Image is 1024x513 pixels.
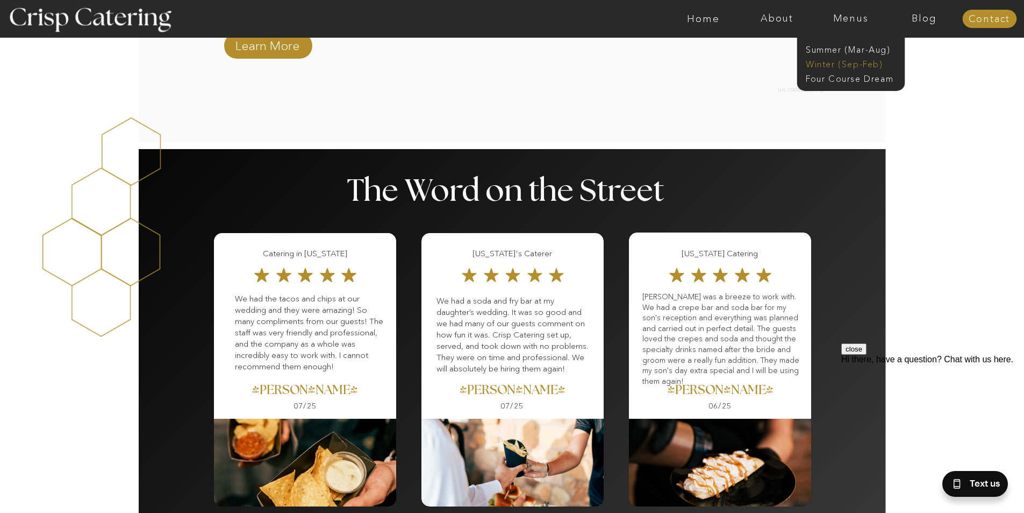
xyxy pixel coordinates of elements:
p: We had a soda and fry bar at my daughter’s wedding. It was so good and we had many of our guests ... [436,295,593,391]
iframe: podium webchat widget bubble [916,459,1024,513]
h3: [US_STATE] Catering [645,248,795,260]
a: Four Course Dream [806,73,902,83]
h3: 07/25 [482,402,543,412]
a: [PERSON_NAME] [613,384,828,399]
h3: Catering in [US_STATE] [230,248,380,260]
a: [PERSON_NAME] [405,384,620,399]
p: [PERSON_NAME] was a breeze to work with. We had a crepe bar and soda bar for my son's reception a... [642,292,800,378]
a: Learn More [232,37,304,56]
h3: 07/25 [275,402,336,412]
a: Contact [962,14,1016,25]
p: The Word on the Street [347,176,678,208]
h3: 06/25 [690,402,751,412]
a: About [740,13,814,24]
p: We had the tacos and chips at our wedding and they were amazing! So many compliments from our gue... [235,293,385,379]
h2: [US_STATE] Catering [778,87,862,97]
iframe: podium webchat widget prompt [841,343,1024,473]
a: [PERSON_NAME] [197,384,413,399]
a: Winter (Sep-Feb) [806,58,894,68]
a: Blog [887,13,961,24]
h3: [US_STATE]'s Caterer [438,248,588,260]
a: Home [667,13,740,24]
a: Menus [814,13,887,24]
a: Summer (Mar-Aug) [806,44,902,54]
